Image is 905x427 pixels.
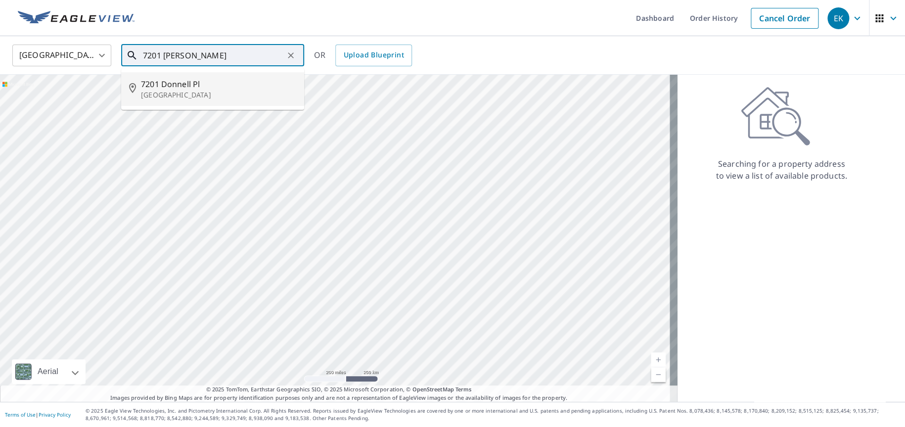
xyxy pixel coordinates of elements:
span: © 2025 TomTom, Earthstar Geographics SIO, © 2025 Microsoft Corporation, © [206,385,472,394]
span: 7201 Donnell Pl [141,78,296,90]
img: EV Logo [18,11,135,26]
a: Terms [455,385,472,393]
a: Current Level 5, Zoom Out [651,367,666,382]
a: Cancel Order [751,8,818,29]
input: Search by address or latitude-longitude [143,42,284,69]
a: Upload Blueprint [335,45,411,66]
div: [GEOGRAPHIC_DATA] [12,42,111,69]
div: EK [827,7,849,29]
a: Privacy Policy [39,411,71,418]
button: Clear [284,48,298,62]
p: [GEOGRAPHIC_DATA] [141,90,296,100]
p: © 2025 Eagle View Technologies, Inc. and Pictometry International Corp. All Rights Reserved. Repo... [86,407,900,422]
p: Searching for a property address to view a list of available products. [715,158,848,182]
a: Terms of Use [5,411,36,418]
div: Aerial [12,359,86,384]
a: Current Level 5, Zoom In [651,352,666,367]
span: Upload Blueprint [343,49,404,61]
div: OR [314,45,412,66]
a: OpenStreetMap [412,385,453,393]
p: | [5,412,71,418]
div: Aerial [35,359,61,384]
